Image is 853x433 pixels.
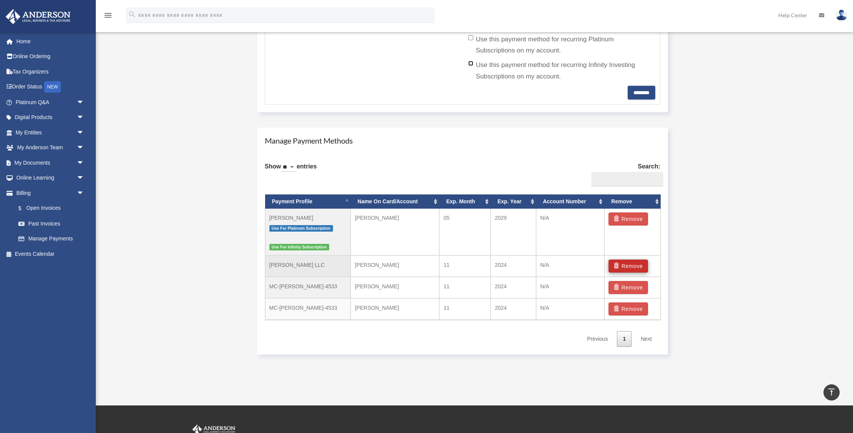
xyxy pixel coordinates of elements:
[591,172,663,186] input: Search:
[836,10,847,21] img: User Pic
[536,209,604,256] td: N/A
[351,298,439,320] td: [PERSON_NAME]
[468,35,473,40] input: Use this payment method for recurring Platinum Subscriptions on my account.
[77,95,92,110] span: arrow_drop_down
[351,277,439,298] td: [PERSON_NAME]
[5,125,96,140] a: My Entitiesarrow_drop_down
[5,49,96,64] a: Online Ordering
[265,255,351,277] td: [PERSON_NAME] LLC
[604,194,661,209] th: Remove: activate to sort column ascending
[5,246,96,261] a: Events Calendar
[5,34,96,49] a: Home
[269,225,333,232] span: Use For Platinum Subscription
[588,161,660,186] label: Search:
[77,125,92,141] span: arrow_drop_down
[439,277,490,298] td: 11
[11,201,96,216] a: $Open Invoices
[609,302,648,315] button: Remove
[490,255,536,277] td: 2024
[269,244,329,250] span: Use For Infinity Subscription
[439,209,490,256] td: 05
[351,194,439,209] th: Name On Card/Account: activate to sort column ascending
[77,155,92,171] span: arrow_drop_down
[827,387,836,397] i: vertical_align_top
[281,163,297,172] select: Showentries
[5,95,96,110] a: Platinum Q&Aarrow_drop_down
[5,64,96,79] a: Tax Organizers
[439,255,490,277] td: 11
[635,331,658,347] a: Next
[5,140,96,155] a: My Anderson Teamarrow_drop_down
[468,61,473,66] input: Use this payment method for recurring Infinity Investing Subscriptions on my account.
[609,281,648,294] button: Remove
[23,204,26,213] span: $
[609,260,648,273] button: Remove
[3,9,73,24] img: Anderson Advisors Platinum Portal
[351,255,439,277] td: [PERSON_NAME]
[5,170,96,186] a: Online Learningarrow_drop_down
[265,194,351,209] th: Payment Profile: activate to sort column descending
[265,298,351,320] td: MC-[PERSON_NAME]-4533
[265,209,351,256] td: [PERSON_NAME]
[536,194,604,209] th: Account Number: activate to sort column ascending
[490,194,536,209] th: Exp. Year: activate to sort column ascending
[351,209,439,256] td: [PERSON_NAME]
[77,185,92,201] span: arrow_drop_down
[5,185,96,201] a: Billingarrow_drop_down
[103,11,113,20] i: menu
[536,255,604,277] td: N/A
[77,110,92,126] span: arrow_drop_down
[609,212,648,225] button: Remove
[5,110,96,125] a: Digital Productsarrow_drop_down
[77,170,92,186] span: arrow_drop_down
[617,331,632,347] a: 1
[103,13,113,20] a: menu
[265,161,317,180] label: Show entries
[490,209,536,256] td: 2029
[11,216,96,231] a: Past Invoices
[5,79,96,95] a: Order StatusNEW
[823,384,840,400] a: vertical_align_top
[265,277,351,298] td: MC-[PERSON_NAME]-4533
[439,298,490,320] td: 11
[265,135,661,146] h4: Manage Payment Methods
[468,34,650,57] label: Use this payment method for recurring Platinum Subscriptions on my account.
[44,81,61,93] div: NEW
[490,277,536,298] td: 2024
[128,10,136,19] i: search
[468,59,650,82] label: Use this payment method for recurring Infinity Investing Subscriptions on my account.
[581,331,614,347] a: Previous
[77,140,92,156] span: arrow_drop_down
[11,231,92,247] a: Manage Payments
[439,194,490,209] th: Exp. Month: activate to sort column ascending
[5,155,96,170] a: My Documentsarrow_drop_down
[536,298,604,320] td: N/A
[490,298,536,320] td: 2024
[536,277,604,298] td: N/A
